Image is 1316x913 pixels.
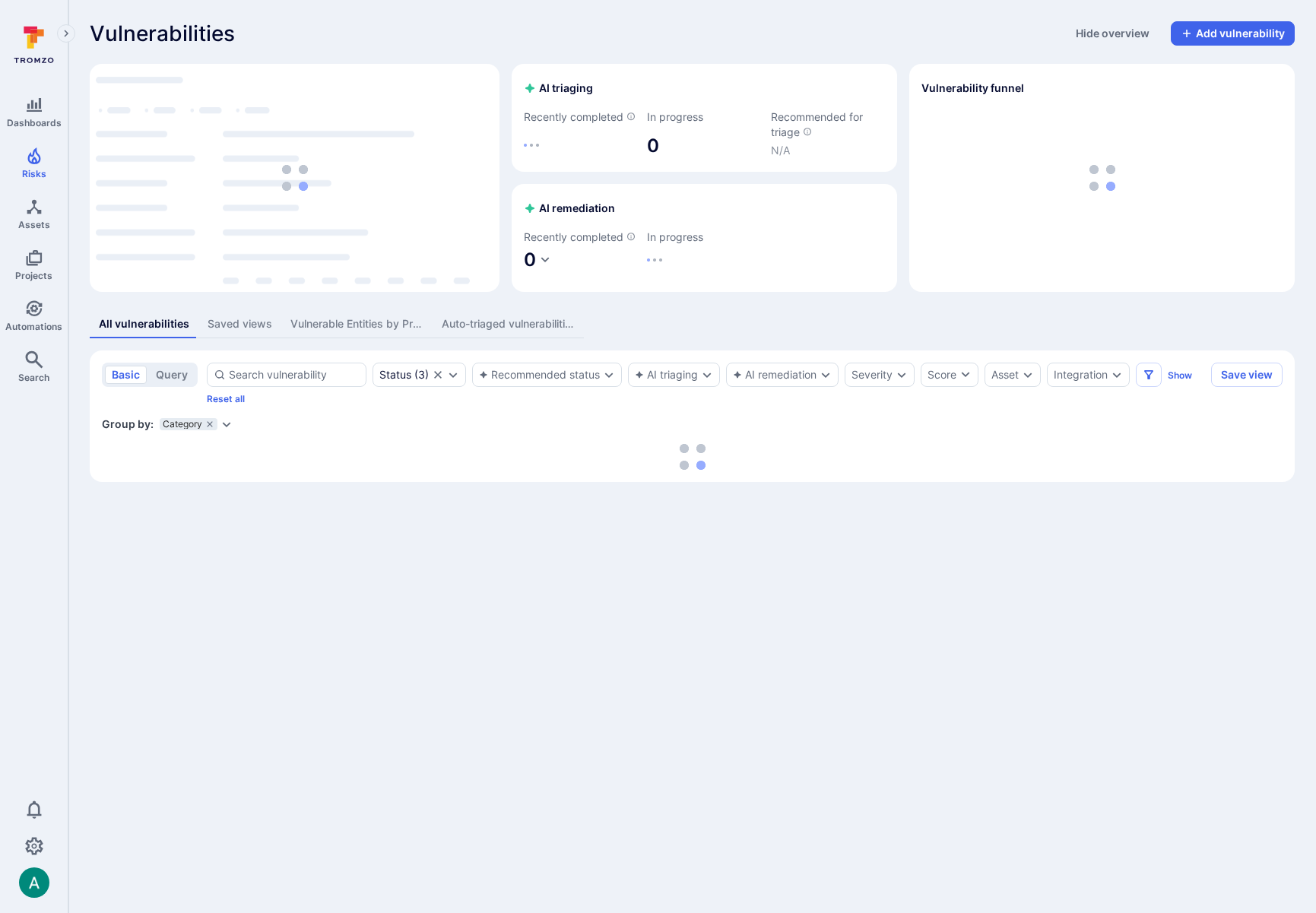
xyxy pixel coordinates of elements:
[207,393,245,404] button: Reset all
[15,270,52,281] span: Projects
[61,27,71,40] i: Expand navigation menu
[626,112,636,121] svg: AI triaged vulnerabilities in the last 7 days
[524,81,593,96] h2: AI triaging
[163,420,202,429] span: Category
[379,369,411,381] div: Status
[432,369,444,381] button: Clear selection
[647,258,662,262] img: Loading...
[18,219,50,230] span: Assets
[22,168,46,179] span: Risks
[447,369,459,381] button: Expand dropdown
[19,867,49,898] div: Arjan Dehar
[1022,369,1034,381] button: Expand dropdown
[991,369,1019,381] button: Asset
[1067,21,1159,46] button: Hide overview
[647,230,761,245] span: In progress
[680,444,706,470] img: Loading...
[524,144,539,147] img: Loading...
[1211,363,1283,387] button: Save view
[820,369,832,381] button: Expand dropdown
[524,201,615,216] h2: AI remediation
[19,867,49,898] img: ACg8ocLSa5mPYBaXNx3eFu_EmspyJX0laNWN7cXOFirfQ7srZveEpg=s96-c
[99,316,189,331] div: All vulnerabilities
[160,418,233,430] div: grouping parameters
[220,418,233,430] button: Expand dropdown
[647,134,761,158] span: 0
[1168,369,1192,381] button: Show
[7,117,62,128] span: Dashboards
[479,369,600,381] button: Recommended status
[105,366,147,384] button: basic
[928,367,956,382] div: Score
[282,165,308,191] img: Loading...
[379,369,429,381] button: Status(3)
[57,24,75,43] button: Expand navigation menu
[647,109,761,125] span: In progress
[290,316,423,331] div: Vulnerable Entities by Project
[524,230,638,245] span: Recently completed
[149,366,195,384] button: query
[96,70,493,286] div: loading spinner
[635,369,698,381] button: AI triaging
[90,64,499,292] div: Top integrations by vulnerabilities
[1136,363,1162,387] button: Filters
[1111,369,1123,381] button: Expand dropdown
[18,372,49,383] span: Search
[803,127,812,136] svg: Vulnerabilities with critical and high severity from supported integrations (SCA/SAST/CSPM) that ...
[524,249,536,271] span: 0
[90,21,235,46] span: Vulnerabilities
[733,369,817,381] button: AI remediation
[603,369,615,381] button: Expand dropdown
[379,369,429,381] div: ( 3 )
[921,363,978,387] button: Score
[896,369,908,381] button: Expand dropdown
[524,109,638,125] span: Recently completed
[160,418,217,430] div: Category
[5,321,62,332] span: Automations
[921,81,1024,96] h2: Vulnerability funnel
[851,369,893,381] button: Severity
[90,310,1295,338] div: assets tabs
[1171,21,1295,46] button: Add vulnerability
[208,316,272,331] div: Saved views
[102,444,1283,470] div: loading spinner
[524,248,551,273] button: 0
[229,367,360,382] input: Search vulnerability
[442,316,575,331] div: Auto-triaged vulnerabilities
[701,369,713,381] button: Expand dropdown
[1054,369,1108,381] button: Integration
[771,109,885,140] span: Recommended for triage
[626,232,636,241] svg: AI remediated vulnerabilities in the last 7 days
[102,417,154,432] span: Group by:
[771,143,885,158] p: N/A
